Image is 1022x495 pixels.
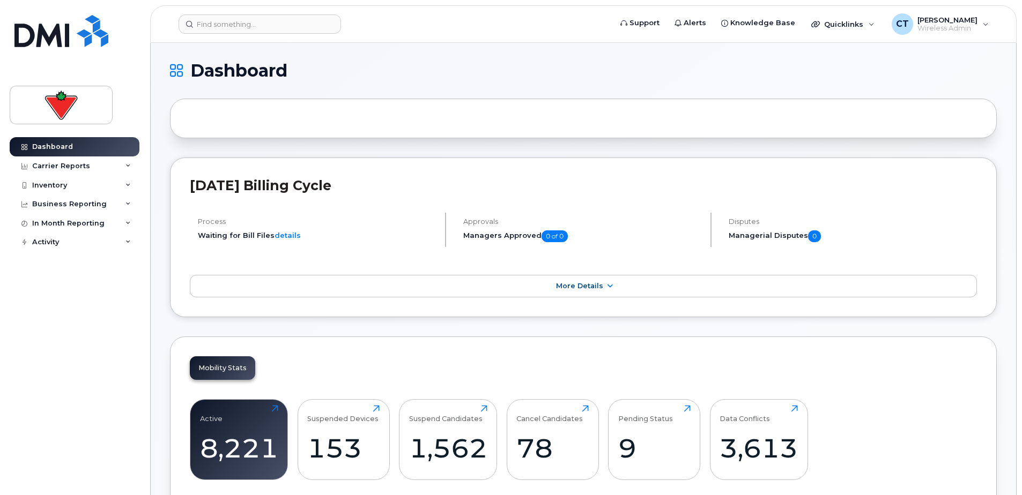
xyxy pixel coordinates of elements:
[190,63,287,79] span: Dashboard
[409,405,487,474] a: Suspend Candidates1,562
[808,230,821,242] span: 0
[409,405,483,423] div: Suspend Candidates
[190,177,977,193] h2: [DATE] Billing Cycle
[200,405,223,423] div: Active
[556,282,603,290] span: More Details
[729,230,977,242] h5: Managerial Disputes
[409,432,487,464] div: 1,562
[200,405,278,474] a: Active8,221
[198,217,436,226] h4: Process
[198,230,436,241] li: Waiting for Bill Files
[275,231,301,239] a: details
[200,432,278,464] div: 8,221
[463,230,701,242] h5: Managers Approved
[307,405,380,474] a: Suspended Devices153
[542,230,568,242] span: 0 of 0
[307,405,379,423] div: Suspended Devices
[618,432,691,464] div: 9
[463,217,701,226] h4: Approvals
[729,217,977,226] h4: Disputes
[516,432,589,464] div: 78
[618,405,691,474] a: Pending Status9
[516,405,583,423] div: Cancel Candidates
[720,432,798,464] div: 3,613
[307,432,380,464] div: 153
[720,405,770,423] div: Data Conflicts
[516,405,589,474] a: Cancel Candidates78
[618,405,673,423] div: Pending Status
[720,405,798,474] a: Data Conflicts3,613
